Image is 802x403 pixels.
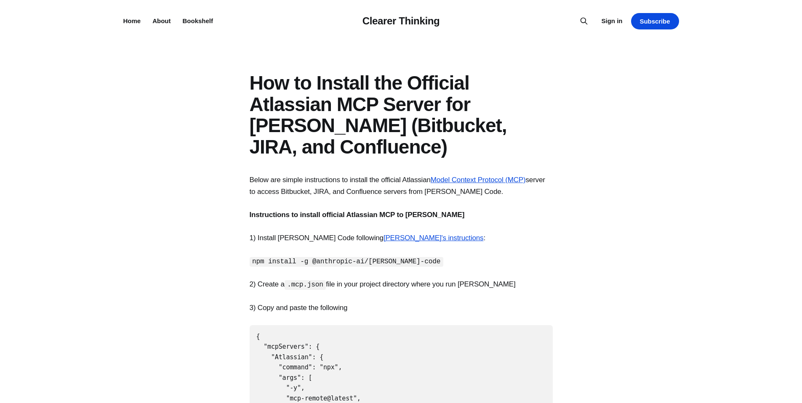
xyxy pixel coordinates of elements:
[384,234,484,242] a: [PERSON_NAME]'s instructions
[602,16,623,26] a: Sign in
[183,17,213,24] a: Bookshelf
[250,257,443,267] code: npm install -g @anthropic-ai/[PERSON_NAME]-code
[123,17,141,24] a: Home
[431,176,526,184] a: Model Context Protocol (MCP)
[285,280,326,290] code: .mcp.json
[577,14,591,28] button: Search this site
[250,174,553,197] p: Below are simple instructions to install the official Atlassian server to access Bitbucket, JIRA,...
[250,278,553,290] p: 2) Create a file in your project directory where you run [PERSON_NAME]
[631,13,679,29] a: Subscribe
[250,232,553,244] p: 1) Install [PERSON_NAME] Code following :
[250,211,465,219] strong: Instructions to install official Atlassian MCP to [PERSON_NAME]
[152,17,171,24] a: About
[362,15,440,27] a: Clearer Thinking
[250,72,553,157] h1: How to Install the Official Atlassian MCP Server for [PERSON_NAME] (Bitbucket, JIRA, and Confluence)
[250,302,553,313] p: 3) Copy and paste the following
